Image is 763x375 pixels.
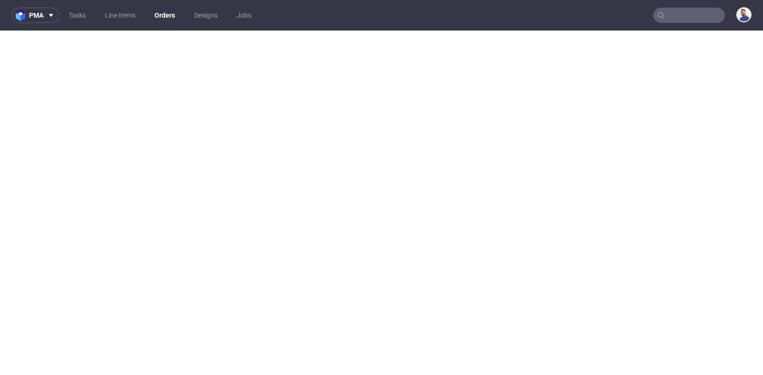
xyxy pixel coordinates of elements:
[188,8,223,23] a: Designs
[231,8,257,23] a: Jobs
[11,8,59,23] button: pma
[149,8,181,23] a: Orders
[99,8,141,23] a: Line Items
[63,8,92,23] a: Tasks
[29,12,43,19] span: pma
[737,8,751,21] img: Michał Rachański
[16,10,29,21] img: logo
